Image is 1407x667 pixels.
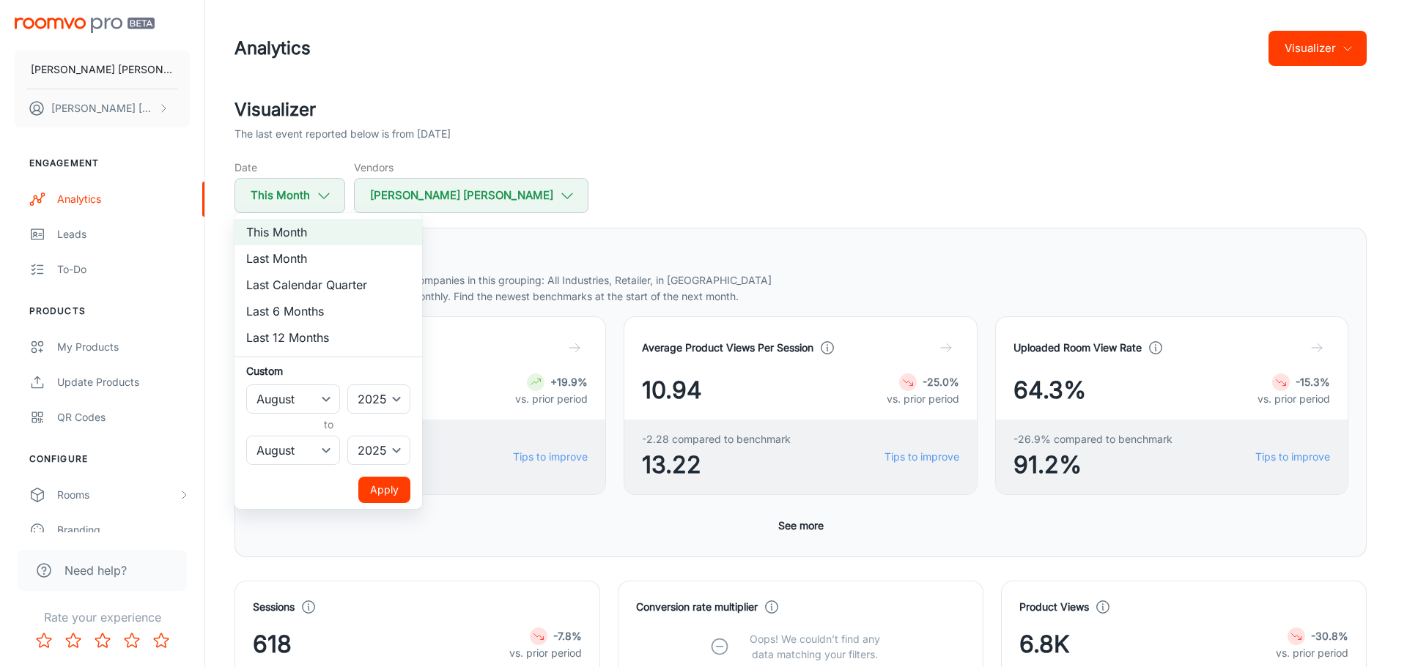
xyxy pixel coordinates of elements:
[234,245,422,272] li: Last Month
[358,477,410,503] button: Apply
[234,219,422,245] li: This Month
[234,272,422,298] li: Last Calendar Quarter
[234,324,422,351] li: Last 12 Months
[246,363,410,379] h6: Custom
[249,417,407,433] h6: to
[234,298,422,324] li: Last 6 Months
